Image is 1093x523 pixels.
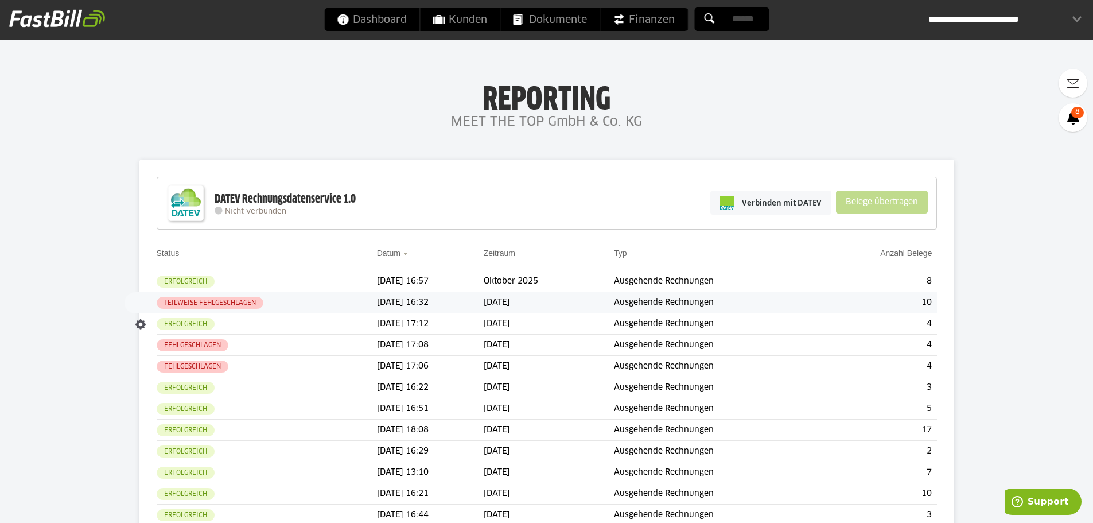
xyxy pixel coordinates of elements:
[614,441,820,462] td: Ausgehende Rechnungen
[377,271,484,292] td: [DATE] 16:57
[710,191,831,215] a: Verbinden mit DATEV
[403,253,410,255] img: sort_desc.gif
[420,8,500,31] a: Kunden
[377,356,484,377] td: [DATE] 17:06
[614,249,627,258] a: Typ
[377,462,484,483] td: [DATE] 13:10
[1059,103,1087,132] a: 8
[337,8,407,31] span: Dashboard
[484,377,614,398] td: [DATE]
[157,276,215,288] sl-badge: Erfolgreich
[157,339,228,351] sl-badge: Fehlgeschlagen
[614,462,820,483] td: Ausgehende Rechnungen
[820,398,936,420] td: 5
[614,313,820,335] td: Ausgehende Rechnungen
[614,335,820,356] td: Ausgehende Rechnungen
[157,509,215,521] sl-badge: Erfolgreich
[484,249,515,258] a: Zeitraum
[157,445,215,458] sl-badge: Erfolgreich
[433,8,487,31] span: Kunden
[484,356,614,377] td: [DATE]
[157,297,263,309] sl-badge: Teilweise fehlgeschlagen
[157,424,215,436] sl-badge: Erfolgreich
[377,292,484,313] td: [DATE] 16:32
[614,356,820,377] td: Ausgehende Rechnungen
[377,335,484,356] td: [DATE] 17:08
[1071,107,1084,118] span: 8
[720,196,734,210] img: pi-datev-logo-farbig-24.svg
[500,8,600,31] a: Dokumente
[115,81,978,111] h1: Reporting
[820,420,936,441] td: 17
[484,335,614,356] td: [DATE]
[614,377,820,398] td: Ausgehende Rechnungen
[614,292,820,313] td: Ausgehende Rechnungen
[836,191,928,214] sl-button: Belege übertragen
[484,462,614,483] td: [DATE]
[820,335,936,356] td: 4
[377,420,484,441] td: [DATE] 18:08
[880,249,932,258] a: Anzahl Belege
[377,483,484,505] td: [DATE] 16:21
[484,483,614,505] td: [DATE]
[742,197,822,208] span: Verbinden mit DATEV
[484,420,614,441] td: [DATE]
[484,313,614,335] td: [DATE]
[377,441,484,462] td: [DATE] 16:29
[820,483,936,505] td: 10
[820,292,936,313] td: 10
[157,488,215,500] sl-badge: Erfolgreich
[157,249,180,258] a: Status
[9,9,105,28] img: fastbill_logo_white.png
[614,398,820,420] td: Ausgehende Rechnungen
[600,8,687,31] a: Finanzen
[484,441,614,462] td: [DATE]
[613,8,675,31] span: Finanzen
[820,462,936,483] td: 7
[614,420,820,441] td: Ausgehende Rechnungen
[614,483,820,505] td: Ausgehende Rechnungen
[324,8,419,31] a: Dashboard
[820,271,936,292] td: 8
[157,318,215,330] sl-badge: Erfolgreich
[484,398,614,420] td: [DATE]
[157,361,228,373] sl-badge: Fehlgeschlagen
[377,313,484,335] td: [DATE] 17:12
[484,271,614,292] td: Oktober 2025
[157,467,215,479] sl-badge: Erfolgreich
[820,377,936,398] td: 3
[820,356,936,377] td: 4
[1005,489,1082,517] iframe: Öffnet ein Widget, in dem Sie weitere Informationen finden
[163,180,209,226] img: DATEV-Datenservice Logo
[820,313,936,335] td: 4
[377,377,484,398] td: [DATE] 16:22
[614,271,820,292] td: Ausgehende Rechnungen
[484,292,614,313] td: [DATE]
[225,208,286,215] span: Nicht verbunden
[157,403,215,415] sl-badge: Erfolgreich
[377,398,484,420] td: [DATE] 16:51
[820,441,936,462] td: 2
[157,382,215,394] sl-badge: Erfolgreich
[377,249,400,258] a: Datum
[513,8,587,31] span: Dokumente
[215,192,356,207] div: DATEV Rechnungsdatenservice 1.0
